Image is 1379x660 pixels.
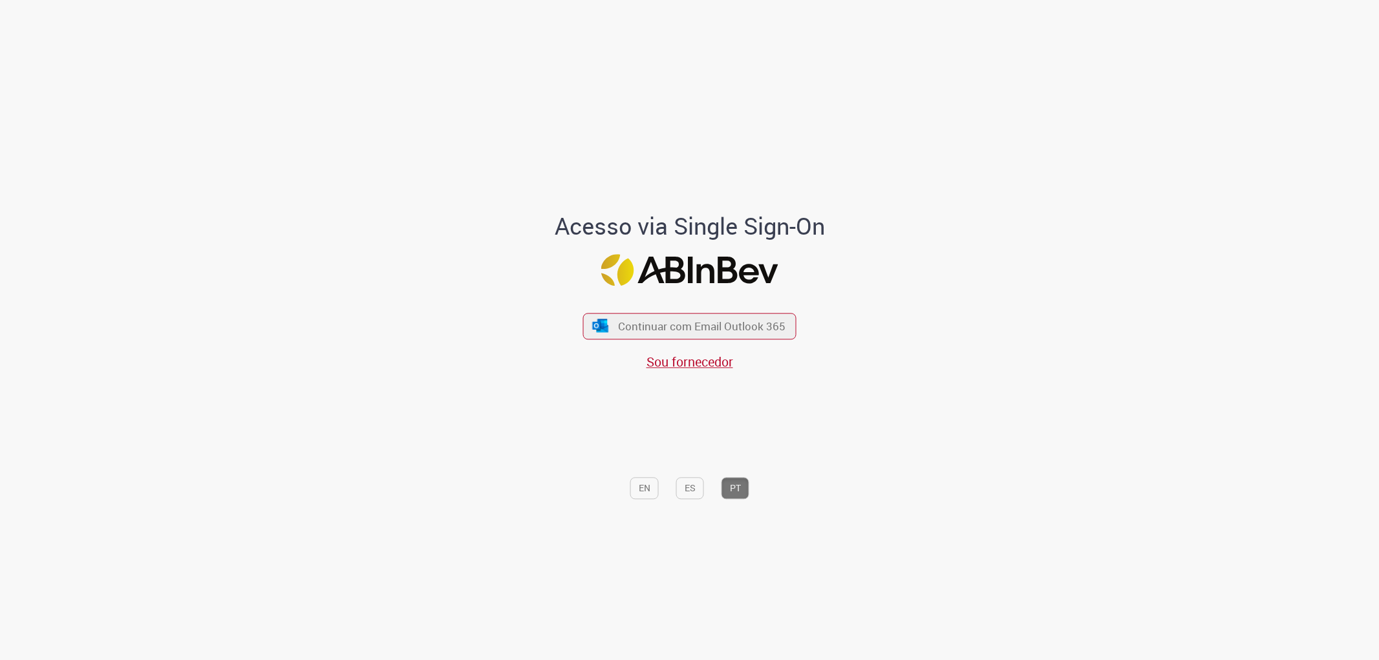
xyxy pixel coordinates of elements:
h1: Acesso via Single Sign-On [510,213,869,239]
button: EN [630,477,659,499]
button: PT [722,477,749,499]
button: ES [676,477,704,499]
span: Continuar com Email Outlook 365 [618,319,786,334]
img: Logo ABInBev [601,255,778,286]
a: Sou fornecedor [647,353,733,370]
img: ícone Azure/Microsoft 360 [591,319,609,332]
button: ícone Azure/Microsoft 360 Continuar com Email Outlook 365 [583,313,796,339]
